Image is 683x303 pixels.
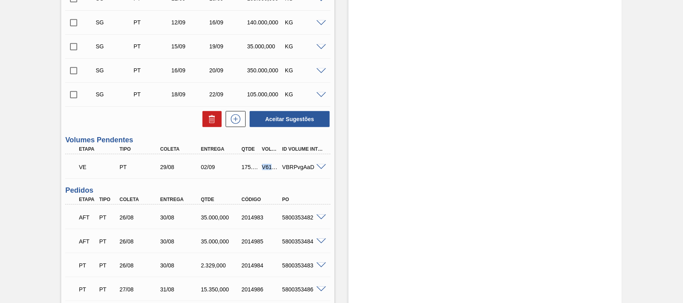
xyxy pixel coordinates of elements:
[118,262,163,269] div: 26/08/2025
[245,43,287,50] div: 35.000,000
[240,197,285,202] div: Código
[169,19,211,26] div: 12/09/2025
[158,146,203,152] div: Coleta
[132,91,173,98] div: Pedido de Transferência
[132,43,173,50] div: Pedido de Transferência
[280,262,325,269] div: 5800353483
[222,111,246,127] div: Nova sugestão
[158,286,203,293] div: 31/08/2025
[207,91,249,98] div: 22/09/2025
[207,43,249,50] div: 19/09/2025
[283,91,324,98] div: KG
[283,19,324,26] div: KG
[79,164,120,170] p: VE
[94,43,135,50] div: Sugestão Criada
[199,197,244,202] div: Qtde
[240,286,285,293] div: 2014986
[97,238,118,245] div: Pedido de Transferência
[240,164,260,170] div: 175.000,000
[260,146,281,152] div: Volume Portal
[97,197,118,202] div: Tipo
[283,43,324,50] div: KG
[199,238,244,245] div: 35.000,000
[158,197,203,202] div: Entrega
[77,209,98,226] div: Aguardando Fornecimento
[77,257,98,274] div: Pedido em Trânsito
[118,164,163,170] div: Pedido de Transferência
[77,281,98,298] div: Pedido em Trânsito
[280,286,325,293] div: 5800353486
[158,238,203,245] div: 30/08/2025
[280,146,325,152] div: Id Volume Interno
[169,67,211,74] div: 16/09/2025
[240,262,285,269] div: 2014984
[79,262,96,269] p: PT
[77,197,98,202] div: Etapa
[94,91,135,98] div: Sugestão Criada
[240,146,260,152] div: Qtde
[118,286,163,293] div: 27/08/2025
[280,197,325,202] div: PO
[280,164,325,170] div: VBRPvgAaD
[65,186,330,195] h3: Pedidos
[245,19,287,26] div: 140.000,000
[280,214,325,221] div: 5800353482
[199,146,244,152] div: Entrega
[245,67,287,74] div: 350.000,000
[158,262,203,269] div: 30/08/2025
[77,158,122,176] div: Volume Enviado para Transporte
[199,262,244,269] div: 2.329,000
[118,214,163,221] div: 26/08/2025
[283,67,324,74] div: KG
[118,146,163,152] div: Tipo
[207,19,249,26] div: 16/09/2025
[240,214,285,221] div: 2014983
[245,91,287,98] div: 105.000,000
[77,233,98,250] div: Aguardando Fornecimento
[240,238,285,245] div: 2014985
[260,164,281,170] div: V618984
[97,286,118,293] div: Pedido de Transferência
[169,43,211,50] div: 15/09/2025
[79,286,96,293] p: PT
[132,19,173,26] div: Pedido de Transferência
[199,164,244,170] div: 02/09/2025
[97,262,118,269] div: Pedido de Transferência
[118,238,163,245] div: 26/08/2025
[207,67,249,74] div: 20/09/2025
[77,146,122,152] div: Etapa
[132,67,173,74] div: Pedido de Transferência
[250,111,330,127] button: Aceitar Sugestões
[198,111,222,127] div: Excluir Sugestões
[199,286,244,293] div: 15.350,000
[199,214,244,221] div: 35.000,000
[169,91,211,98] div: 18/09/2025
[94,19,135,26] div: Sugestão Criada
[79,214,96,221] p: AFT
[158,214,203,221] div: 30/08/2025
[97,214,118,221] div: Pedido de Transferência
[246,110,330,128] div: Aceitar Sugestões
[158,164,203,170] div: 29/08/2025
[65,136,330,144] h3: Volumes Pendentes
[94,67,135,74] div: Sugestão Criada
[118,197,163,202] div: Coleta
[79,238,96,245] p: AFT
[280,238,325,245] div: 5800353484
